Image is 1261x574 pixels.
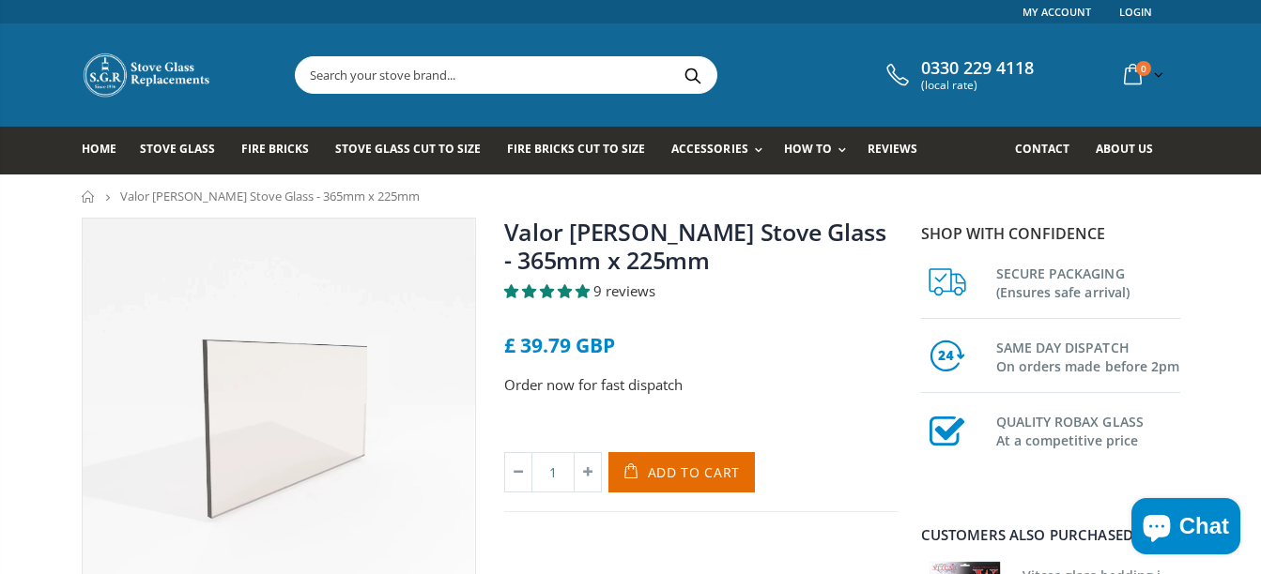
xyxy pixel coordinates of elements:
[996,261,1180,302] h3: SECURE PACKAGING (Ensures safe arrival)
[996,335,1180,376] h3: SAME DAY DISPATCH On orders made before 2pm
[1116,56,1167,93] a: 0
[921,528,1180,542] div: Customers also purchased...
[784,141,832,157] span: How To
[504,281,593,300] span: 5.00 stars
[504,332,615,358] span: £ 39.79 GBP
[921,79,1034,92] span: (local rate)
[608,452,756,492] button: Add to Cart
[507,127,659,174] a: Fire Bricks Cut To Size
[784,127,855,174] a: How To
[82,52,213,98] img: Stove Glass Replacement
[1136,61,1151,76] span: 0
[921,222,1180,245] p: Shop with confidence
[140,141,215,157] span: Stove Glass
[1015,141,1069,157] span: Contact
[868,141,917,157] span: Reviews
[82,127,131,174] a: Home
[996,409,1180,450] h3: QUALITY ROBAX GLASS At a competitive price
[335,141,481,157] span: Stove Glass Cut To Size
[82,141,116,157] span: Home
[671,141,747,157] span: Accessories
[335,127,495,174] a: Stove Glass Cut To Size
[296,57,927,93] input: Search your stove brand...
[504,216,886,276] a: Valor [PERSON_NAME] Stove Glass - 365mm x 225mm
[672,57,715,93] button: Search
[671,127,771,174] a: Accessories
[648,463,741,481] span: Add to Cart
[504,374,899,396] p: Order now for fast dispatch
[1126,498,1246,559] inbox-online-store-chat: Shopify online store chat
[593,281,655,300] span: 9 reviews
[241,141,309,157] span: Fire Bricks
[241,127,323,174] a: Fire Bricks
[140,127,229,174] a: Stove Glass
[1096,141,1153,157] span: About us
[120,188,420,204] span: Valor [PERSON_NAME] Stove Glass - 365mm x 225mm
[1015,127,1084,174] a: Contact
[882,58,1034,92] a: 0330 229 4118 (local rate)
[1096,127,1167,174] a: About us
[82,190,96,203] a: Home
[921,58,1034,79] span: 0330 229 4118
[507,141,645,157] span: Fire Bricks Cut To Size
[868,127,931,174] a: Reviews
